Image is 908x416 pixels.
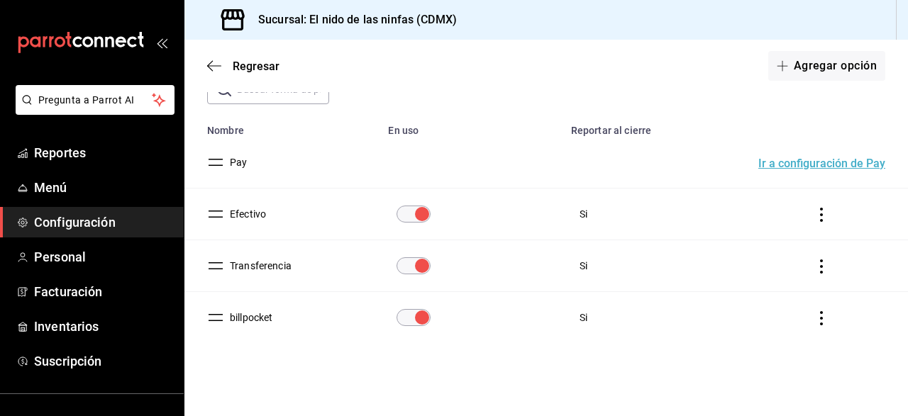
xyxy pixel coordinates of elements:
[207,257,224,274] button: drag
[34,247,172,266] span: Personal
[814,208,829,222] button: actions
[34,178,172,197] span: Menú
[34,143,172,162] span: Reportes
[563,116,741,137] th: Reportar al cierre
[247,11,457,28] h3: Sucursal: El nido de las ninfas (CDMX)
[34,317,172,336] span: Inventarios
[768,51,885,81] button: Agregar opción
[207,154,224,171] button: drag
[580,260,587,271] span: Si
[16,85,175,115] button: Pregunta a Parrot AI
[224,155,247,169] button: Pay
[34,282,172,301] span: Facturación
[580,208,587,220] span: Si
[814,259,829,274] button: actions
[207,206,224,223] button: drag
[580,312,587,323] span: Si
[814,311,829,325] button: actions
[758,157,885,168] a: Ir a configuración de Pay
[380,116,562,137] th: En uso
[207,309,224,326] button: drag
[224,259,292,273] button: Transferencia
[10,103,175,118] a: Pregunta a Parrot AI
[224,310,273,325] button: billpocket
[34,213,172,232] span: Configuración
[758,158,885,169] button: Ir a configuración de Pay
[184,116,908,343] table: paymentsTable
[207,60,279,73] button: Regresar
[156,37,167,48] button: open_drawer_menu
[233,60,279,73] span: Regresar
[38,93,153,108] span: Pregunta a Parrot AI
[34,352,172,371] span: Suscripción
[224,207,266,221] button: Efectivo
